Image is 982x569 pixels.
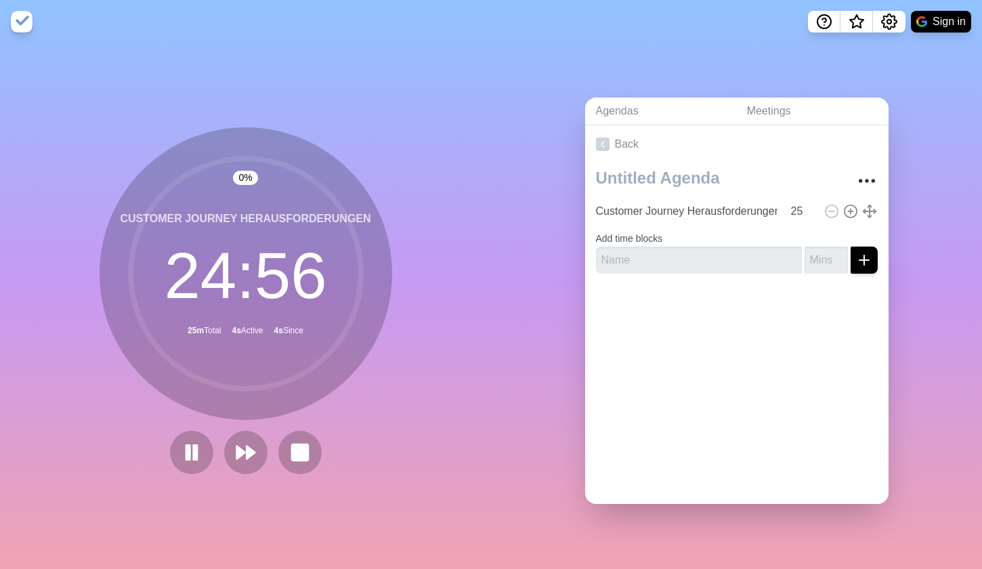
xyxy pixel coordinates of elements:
[873,11,905,33] button: Settings
[585,98,736,125] a: Agendas
[911,11,971,33] button: Sign in
[591,198,783,225] input: Name
[596,233,663,244] label: Add time blocks
[736,98,889,125] a: Meetings
[596,247,802,274] input: Name
[786,198,818,225] input: Mins
[808,11,840,33] button: Help
[853,167,880,194] button: More
[916,16,927,27] img: google logo
[585,125,889,163] a: Back
[11,11,33,33] img: timeblocks logo
[805,247,848,274] input: Mins
[840,11,873,33] button: What’s new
